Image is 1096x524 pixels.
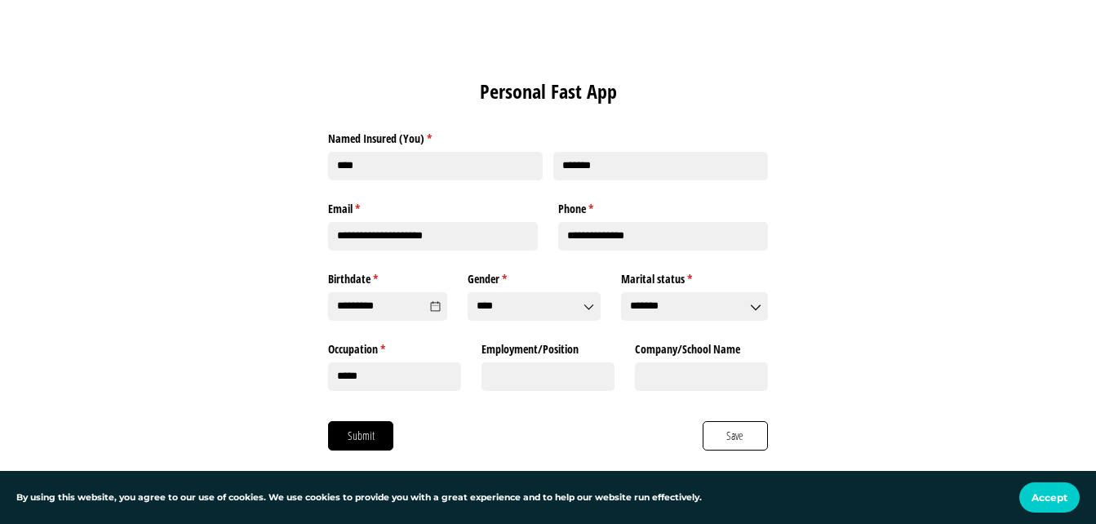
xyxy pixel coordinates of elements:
h1: Personal Fast App [328,78,768,105]
legend: Named Insured (You) [328,126,768,147]
input: First [328,152,543,180]
label: Employment/​Position [481,336,615,357]
p: By using this website, you agree to our use of cookies. We use cookies to provide you with a grea... [16,491,702,504]
input: Last [553,152,768,180]
label: Phone [558,196,768,217]
button: Save [703,421,768,451]
button: Accept [1019,482,1080,513]
label: Email [328,196,538,217]
label: Gender [468,266,601,287]
label: Birthdate [328,266,447,287]
span: Accept [1032,491,1067,504]
span: Submit [347,427,375,445]
label: Occupation [328,336,461,357]
button: Submit [328,421,393,451]
span: Save [725,427,744,445]
label: Company/​School Name [635,336,768,357]
label: Marital status [621,266,768,287]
